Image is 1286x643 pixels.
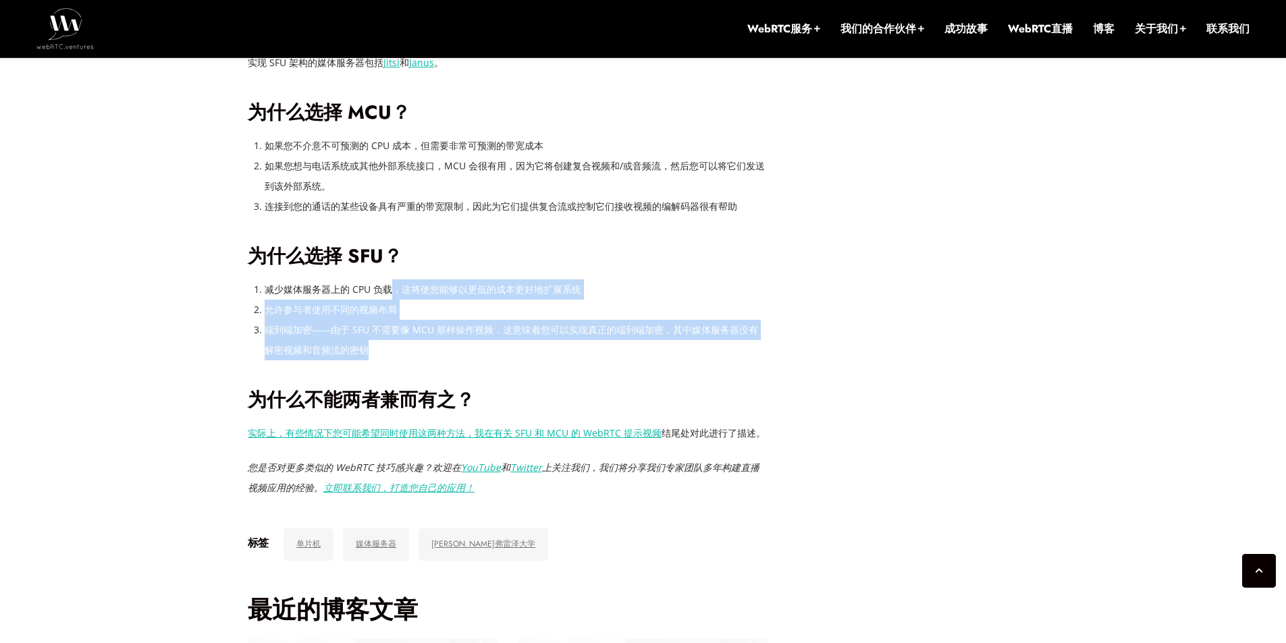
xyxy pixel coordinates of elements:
font: 允许参与者使用不同的视频布局 [265,303,397,316]
font: [PERSON_NAME]弗雷泽大学 [431,538,535,550]
font: 为什么不能两者兼而有之？ [248,386,475,414]
font: 实现 SFU 架构的媒体服务器包括 [248,56,383,69]
font: 媒体服务器 [356,538,396,550]
font: 关于我们 [1135,21,1178,36]
a: WebRTC服务 [747,22,820,36]
font: 端到端加密——由于 SFU 不需要像 MCU 那样操作视频，这意味着您可以实现真正的端到端加密，其中媒体服务器没有解密视频和音频流的密钥 [265,323,758,356]
font: 和 [501,461,510,474]
font: 和 [400,56,409,69]
a: 联系我们 [1206,22,1250,36]
a: 关于我们 [1135,22,1186,36]
font: 为什么选择 SFU？ [248,242,402,270]
a: Jitsi [383,56,400,69]
font: 联系我们 [1206,21,1250,36]
font: 博客 [1093,21,1115,36]
a: Twitter [510,461,542,474]
a: 媒体服务器 [343,528,409,561]
a: 博客 [1093,22,1115,36]
a: 立即联系我们，打造您自己的应用！ [323,481,475,494]
font: 减少媒体服务器上的 CPU 负载，这将使您能够以更低的成本更好地扩展系统 [265,283,581,296]
font: 标签 [248,535,267,551]
a: [PERSON_NAME]弗雷泽大学 [419,528,548,561]
a: 成功故事 [944,22,988,36]
a: Janus [409,56,434,69]
font: 我们的合作伙伴 [840,21,916,36]
a: YouTube [461,461,501,474]
font: 连接到您的通话的某些设备具有严重的带宽限制，因此为它们提供复合流或控制它们接收视频的编解码器很有帮助 [265,200,737,213]
font: 单片机 [296,538,321,550]
font: 您是否对更多类似的 WebRTC 技巧感兴趣？欢迎在 [248,461,461,474]
a: 实际上，有些情况下您可能希望同时使用这两种方法，我在有关 SFU 和 MCU 的 WebRTC 提示视频 [248,426,662,439]
img: WebRTC.ventures [36,8,94,49]
font: 成功故事 [944,21,988,36]
a: WebRTC直播 [1008,22,1073,36]
font: 如果您想与电话系统或其他外部系统接口，MCU 会很有用，因为它将创建复合视频和/或音频流，然后您可以将它们发送到该外部系统。 [265,159,765,192]
font: 如果您不介意不可预测的 CPU 成本，但需要非常可预测的带宽成本 [265,139,543,152]
font: 为什么选择 MCU？ [248,99,410,126]
font: WebRTC服务 [747,21,812,36]
font: 。 [434,56,444,69]
font: 结尾处对此进行了描述 [662,426,756,439]
a: 单片机 [284,528,333,561]
font: 。 [756,426,766,439]
font: 最近的博客文章 [248,592,418,627]
font: WebRTC直播 [1008,21,1073,36]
